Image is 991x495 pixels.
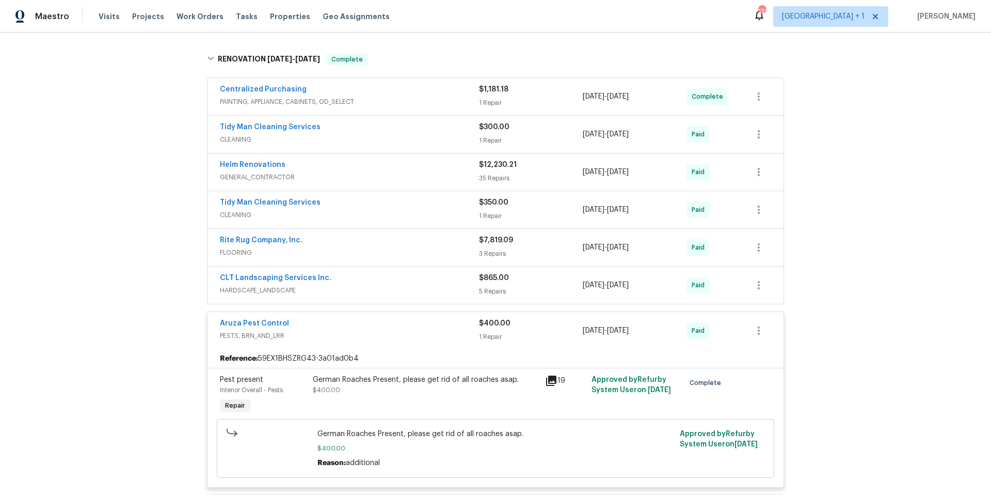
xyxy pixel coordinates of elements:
span: [DATE] [583,327,604,334]
a: Centralized Purchasing [220,86,307,93]
span: - [267,55,320,63]
span: [DATE] [607,131,629,138]
a: Helm Renovations [220,161,285,168]
div: German Roaches Present, please get rid of all roaches asap. [313,375,539,385]
span: $400.00 [317,443,674,454]
span: Complete [327,54,367,65]
span: Geo Assignments [323,11,390,22]
span: [DATE] [734,441,758,448]
span: Tasks [236,13,258,20]
div: 1 Repair [479,98,583,108]
span: Projects [132,11,164,22]
span: [GEOGRAPHIC_DATA] + 1 [782,11,865,22]
span: [DATE] [607,206,629,213]
span: Properties [270,11,310,22]
span: $400.00 [313,387,340,393]
div: 1 Repair [479,332,583,342]
span: Paid [692,242,709,253]
span: Paid [692,167,709,177]
span: [DATE] [295,55,320,63]
span: $300.00 [479,123,509,131]
span: CLEANING [220,134,479,145]
span: [DATE] [607,327,629,334]
div: 19 [545,375,585,387]
a: Aruza Pest Control [220,320,289,327]
span: [DATE] [583,282,604,289]
div: 59EX1BHSZRG43-3a01ad0b4 [207,349,784,368]
span: Approved by Refurby System User on [592,376,671,394]
span: Work Orders [177,11,223,22]
a: Tidy Man Cleaning Services [220,123,321,131]
div: 1 Repair [479,135,583,146]
span: Paid [692,205,709,215]
span: Paid [692,326,709,336]
div: 35 Repairs [479,173,583,183]
span: [DATE] [648,386,671,394]
span: CLEANING [220,210,479,220]
span: - [583,242,629,253]
span: Paid [692,280,709,290]
span: GENERAL_CONTRACTOR [220,172,479,182]
a: CLT Landscaping Services Inc. [220,274,331,282]
div: 5 Repairs [479,286,583,297]
span: [DATE] [583,168,604,176]
span: [DATE] [267,55,292,63]
span: $865.00 [479,274,509,282]
span: [DATE] [607,93,629,100]
h6: RENOVATION [218,53,320,66]
span: - [583,167,629,177]
a: Rite Rug Company, Inc. [220,237,302,244]
span: $12,230.21 [479,161,517,168]
span: HARDSCAPE_LANDSCAPE [220,285,479,296]
span: [DATE] [583,131,604,138]
span: $350.00 [479,199,508,206]
span: FLOORING [220,247,479,258]
span: [DATE] [607,168,629,176]
span: PAINTING, APPLIANCE, CABINETS, OD_SELECT [220,97,479,107]
span: - [583,326,629,336]
span: - [583,129,629,140]
span: Interior Overall - Pests [220,387,283,393]
span: Reason: [317,459,346,467]
span: - [583,205,629,215]
span: - [583,91,629,102]
span: $7,819.09 [479,237,513,244]
span: Repair [221,400,249,411]
span: PESTS, BRN_AND_LRR [220,331,479,341]
span: Visits [99,11,120,22]
span: Maestro [35,11,69,22]
b: Reference: [220,353,258,364]
span: Pest present [220,376,263,383]
span: - [583,280,629,290]
span: Paid [692,129,709,140]
span: Approved by Refurby System User on [680,430,758,448]
span: additional [346,459,380,467]
div: 1 Repair [479,211,583,221]
span: $1,181.18 [479,86,508,93]
span: [DATE] [607,282,629,289]
span: [DATE] [583,93,604,100]
span: [PERSON_NAME] [913,11,976,22]
span: [DATE] [607,244,629,251]
span: Complete [692,91,727,102]
div: 3 Repairs [479,249,583,259]
span: [DATE] [583,206,604,213]
div: 132 [758,6,765,17]
a: Tidy Man Cleaning Services [220,199,321,206]
span: Complete [690,378,725,388]
div: RENOVATION [DATE]-[DATE]Complete [204,43,787,76]
span: $400.00 [479,320,510,327]
span: German Roaches Present, please get rid of all roaches asap. [317,429,674,439]
span: [DATE] [583,244,604,251]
